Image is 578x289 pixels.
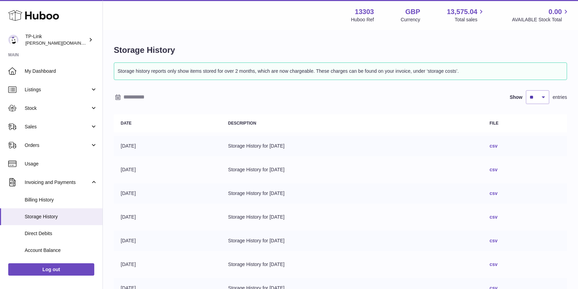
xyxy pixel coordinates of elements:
span: Direct Debits [25,230,97,237]
span: Sales [25,124,90,130]
td: [DATE] [114,183,221,204]
span: Invoicing and Payments [25,179,90,186]
a: 0.00 AVAILABLE Stock Total [512,7,570,23]
td: [DATE] [114,254,221,275]
span: Account Balance [25,247,97,254]
td: Storage History for [DATE] [221,160,483,180]
span: AVAILABLE Stock Total [512,16,570,23]
a: csv [490,190,497,196]
td: [DATE] [114,160,221,180]
td: [DATE] [114,231,221,251]
td: Storage History for [DATE] [221,254,483,275]
img: susie.li@tp-link.com [8,35,19,45]
span: My Dashboard [25,68,97,74]
a: csv [490,143,497,149]
td: Storage History for [DATE] [221,183,483,204]
strong: File [490,121,498,126]
td: Storage History for [DATE] [221,136,483,156]
span: Stock [25,105,90,112]
span: [PERSON_NAME][DOMAIN_NAME][EMAIL_ADDRESS][DOMAIN_NAME] [25,40,173,46]
span: Listings [25,86,90,93]
span: 0.00 [549,7,562,16]
td: Storage History for [DATE] [221,231,483,251]
div: Huboo Ref [351,16,374,23]
strong: Date [121,121,132,126]
a: csv [490,214,497,220]
td: [DATE] [114,136,221,156]
strong: Description [228,121,256,126]
a: 13,575.04 Total sales [447,7,485,23]
span: entries [553,94,567,101]
a: Log out [8,263,94,276]
div: Currency [401,16,420,23]
strong: GBP [405,7,420,16]
td: Storage History for [DATE] [221,207,483,227]
h1: Storage History [114,45,567,56]
label: Show [510,94,522,101]
td: [DATE] [114,207,221,227]
span: 13,575.04 [447,7,477,16]
a: csv [490,262,497,267]
a: csv [490,167,497,172]
span: Storage History [25,213,97,220]
p: Storage history reports only show items stored for over 2 months, which are now chargeable. These... [118,66,563,76]
span: Usage [25,161,97,167]
a: csv [490,238,497,243]
div: TP-Link [25,33,87,46]
span: Billing History [25,197,97,203]
span: Total sales [455,16,485,23]
span: Orders [25,142,90,149]
strong: 13303 [355,7,374,16]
